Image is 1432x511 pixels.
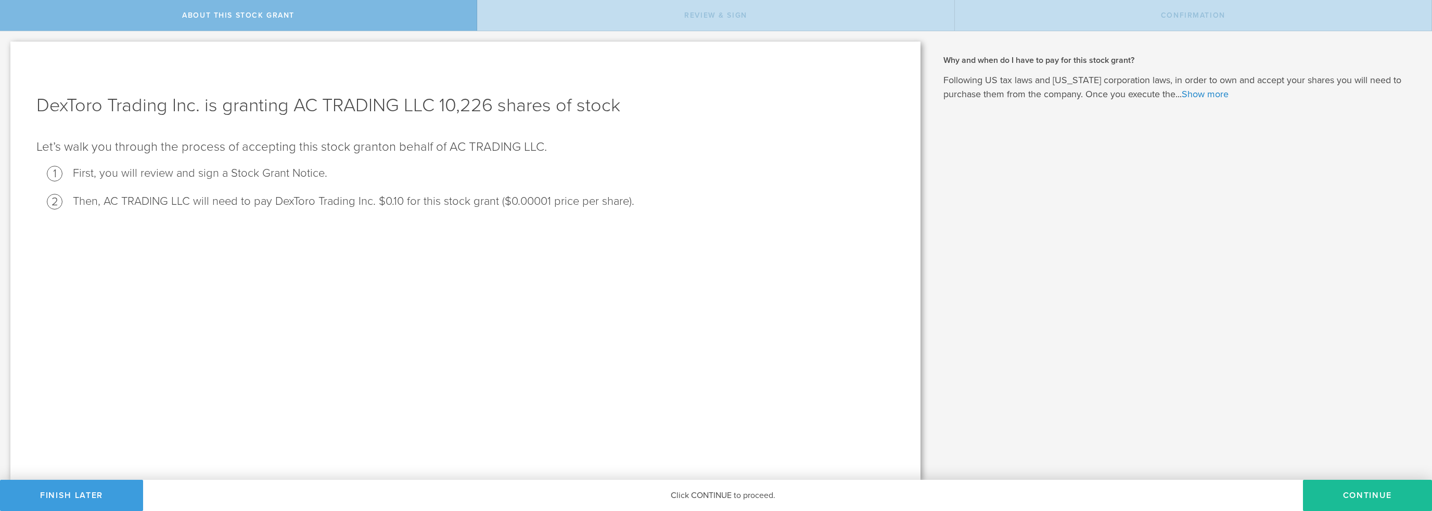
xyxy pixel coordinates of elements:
[143,480,1303,511] div: Click CONTINUE to proceed.
[1303,480,1432,511] button: CONTINUE
[36,139,894,155] p: Let’s walk you through the process of accepting this stock grant .
[382,139,544,154] span: on behalf of AC TRADING LLC
[182,11,295,20] span: About this stock grant
[36,93,894,118] h1: DexToro Trading Inc. is granting AC TRADING LLC 10,226 shares of stock
[943,73,1416,101] p: Following US tax laws and [US_STATE] corporation laws, in order to own and accept your shares you...
[1182,88,1229,100] a: Show more
[943,55,1416,66] h2: Why and when do I have to pay for this stock grant?
[684,11,747,20] span: Review & Sign
[1161,11,1225,20] span: Confirmation
[73,194,894,209] li: Then, AC TRADING LLC will need to pay DexToro Trading Inc. $0.10 for this stock grant ($0.00001 p...
[73,166,894,181] li: First, you will review and sign a Stock Grant Notice.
